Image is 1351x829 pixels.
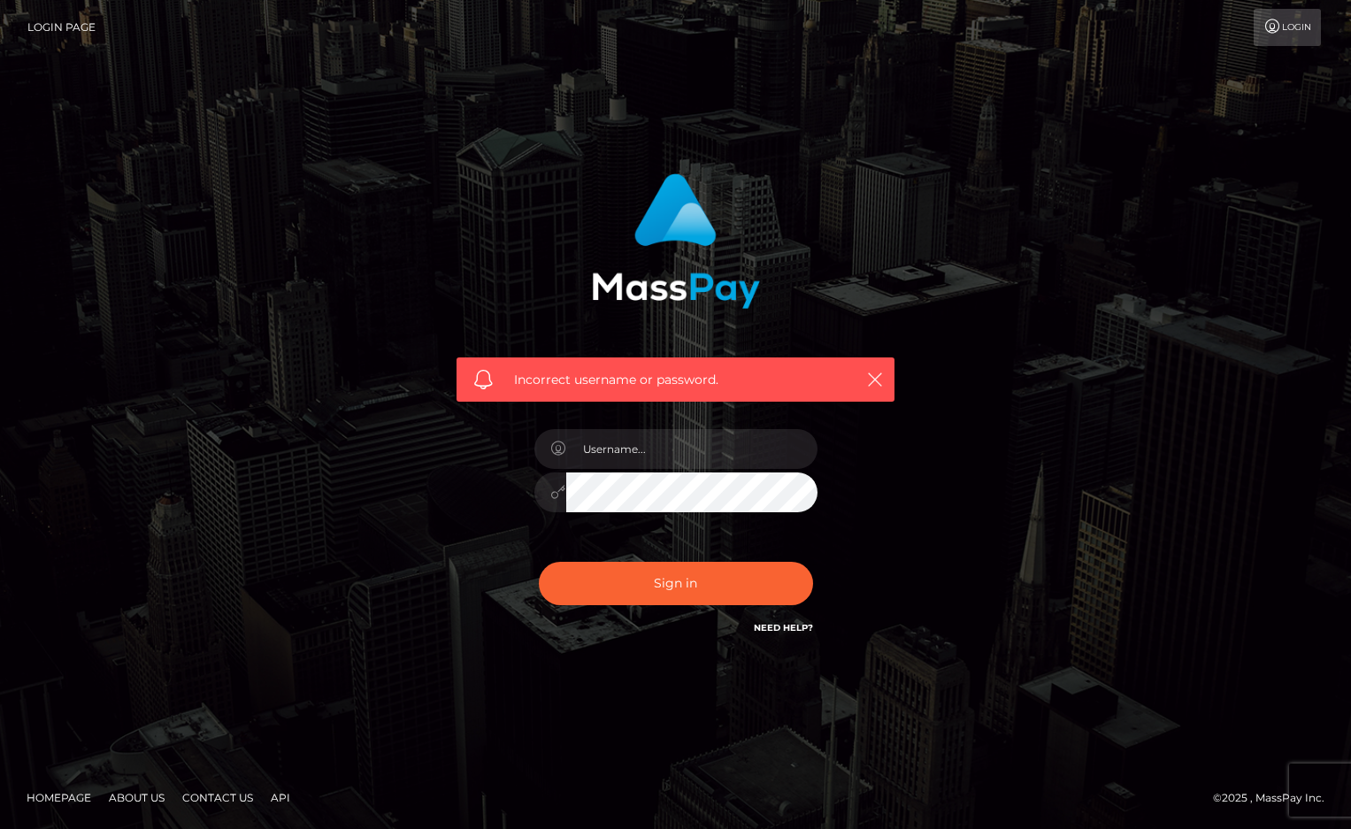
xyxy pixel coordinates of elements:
[754,622,813,633] a: Need Help?
[1213,788,1338,808] div: © 2025 , MassPay Inc.
[102,784,172,811] a: About Us
[264,784,297,811] a: API
[514,371,837,389] span: Incorrect username or password.
[592,173,760,309] img: MassPay Login
[175,784,260,811] a: Contact Us
[1254,9,1321,46] a: Login
[539,562,813,605] button: Sign in
[27,9,96,46] a: Login Page
[566,429,818,469] input: Username...
[19,784,98,811] a: Homepage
